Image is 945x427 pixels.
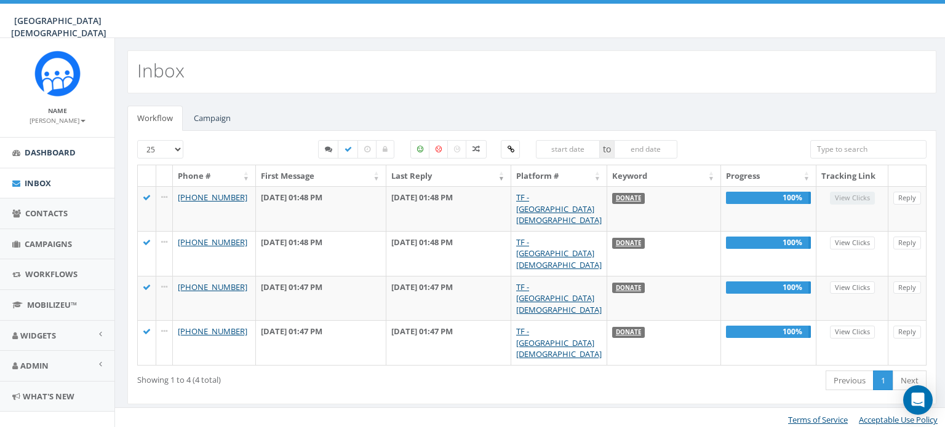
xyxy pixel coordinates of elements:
small: [PERSON_NAME] [30,116,86,125]
span: MobilizeU™ [27,299,77,310]
a: TF - [GEOGRAPHIC_DATA][DEMOGRAPHIC_DATA] [516,281,602,315]
td: [DATE] 01:48 PM [386,231,511,276]
a: Reply [893,281,921,294]
span: to [600,140,614,159]
a: DONATE [616,194,641,202]
input: start date [536,140,600,159]
img: Rally_Corp_Icon_1.png [34,50,81,96]
label: Positive [410,140,430,159]
a: View Clicks [830,237,875,249]
a: [PHONE_NUMBER] [178,326,247,337]
span: Dashboard [25,147,76,158]
a: Reply [893,326,921,339]
a: Workflow [127,106,183,131]
td: [DATE] 01:48 PM [256,231,386,276]
a: Campaign [184,106,241,131]
td: [DATE] 01:48 PM [256,186,386,231]
a: Reply [893,192,921,205]
label: Clicked [501,140,520,159]
a: DONATE [616,284,641,292]
a: [PHONE_NUMBER] [178,237,247,248]
small: Name [48,106,67,115]
th: Last Reply: activate to sort column ascending [386,165,511,187]
th: Tracking Link [816,165,888,187]
label: Neutral [447,140,467,159]
div: 100% [726,326,811,338]
div: 100% [726,281,811,294]
th: Phone #: activate to sort column ascending [173,165,256,187]
td: [DATE] 01:47 PM [386,320,511,365]
label: Closed [376,140,394,159]
a: DONATE [616,328,641,336]
span: Workflows [25,268,78,280]
span: Contacts [25,208,68,219]
th: Keyword: activate to sort column ascending [607,165,721,187]
label: Started [318,140,339,159]
div: Showing 1 to 4 (4 total) [137,369,455,386]
a: Reply [893,237,921,249]
th: Progress: activate to sort column ascending [721,165,816,187]
a: [PHONE_NUMBER] [178,281,247,292]
input: Type to search [810,140,927,159]
th: Platform #: activate to sort column ascending [511,165,607,187]
span: Campaigns [25,238,72,249]
a: View Clicks [830,281,875,294]
label: Negative [429,140,449,159]
label: Expired [357,140,377,159]
div: Open Intercom Messenger [903,385,933,415]
th: First Message: activate to sort column ascending [256,165,386,187]
td: [DATE] 01:47 PM [256,276,386,321]
span: Widgets [20,330,56,341]
label: Mixed [466,140,487,159]
a: TF - [GEOGRAPHIC_DATA][DEMOGRAPHIC_DATA] [516,237,602,270]
a: Terms of Service [788,414,848,425]
span: What's New [23,391,74,402]
a: Acceptable Use Policy [859,414,938,425]
td: [DATE] 01:47 PM [256,320,386,365]
a: TF - [GEOGRAPHIC_DATA][DEMOGRAPHIC_DATA] [516,192,602,225]
a: [PERSON_NAME] [30,114,86,125]
a: Previous [826,370,874,391]
td: [DATE] 01:47 PM [386,276,511,321]
label: Completed [338,140,359,159]
h2: Inbox [137,60,185,80]
a: Next [893,370,927,391]
a: [PHONE_NUMBER] [178,192,247,203]
span: Admin [20,360,49,371]
td: [DATE] 01:48 PM [386,186,511,231]
a: DONATE [616,239,641,247]
div: 100% [726,237,811,249]
div: 100% [726,192,811,204]
a: TF - [GEOGRAPHIC_DATA][DEMOGRAPHIC_DATA] [516,326,602,359]
span: Inbox [25,178,51,189]
span: [GEOGRAPHIC_DATA][DEMOGRAPHIC_DATA] [11,15,106,39]
a: 1 [873,370,893,391]
input: end date [614,140,678,159]
a: View Clicks [830,326,875,339]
